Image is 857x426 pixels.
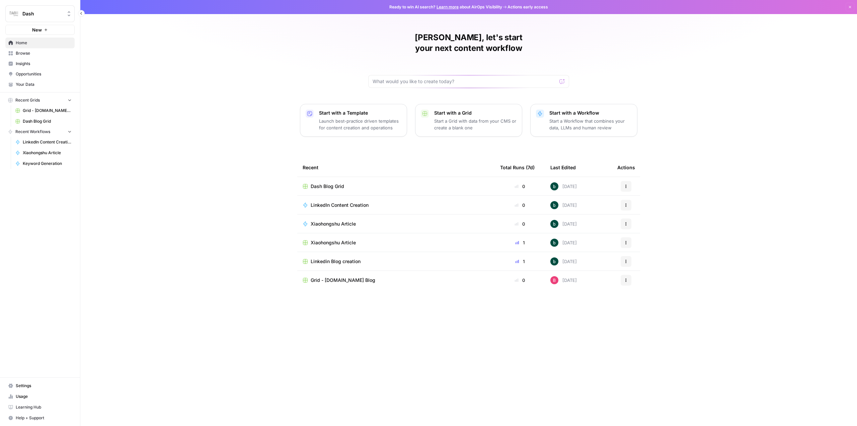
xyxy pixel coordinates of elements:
div: Total Runs (7d) [500,158,535,177]
span: Dash Blog Grid [23,118,72,124]
span: Keyword Generation [23,161,72,167]
a: Opportunities [5,69,75,79]
span: Xiaohongshu Article [311,239,356,246]
button: Recent Grids [5,95,75,105]
div: [DATE] [550,239,577,247]
span: Usage [16,393,72,400]
input: What would you like to create today? [373,78,557,85]
p: Launch best-practice driven templates for content creation and operations [319,118,401,131]
span: Insights [16,61,72,67]
button: Workspace: Dash [5,5,75,22]
a: Home [5,38,75,48]
a: Insights [5,58,75,69]
button: Recent Workflows [5,127,75,137]
a: Settings [5,380,75,391]
a: Grid - [DOMAIN_NAME] Blog [12,105,75,116]
span: Grid - [DOMAIN_NAME] Blog [23,108,72,114]
div: Last Edited [550,158,576,177]
div: 0 [500,202,540,208]
div: 1 [500,239,540,246]
a: Xiaohongshu Article [12,147,75,158]
div: 0 [500,183,540,190]
button: Start with a GridStart a Grid with data from your CMS or create a blank one [415,104,522,137]
span: Dash [22,10,63,17]
p: Start with a Template [319,110,401,116]
a: Learning Hub [5,402,75,413]
div: 0 [500,277,540,284]
span: LinkedIn Content Creation [23,139,72,145]
img: gx0wxgwc29af1y512pejf24ty0zo [550,257,558,265]
a: Learn more [437,4,459,9]
span: Linkedin Blog creation [311,258,361,265]
a: LinkedIn Content Creation [12,137,75,147]
span: Dash Blog Grid [311,183,344,190]
img: gx0wxgwc29af1y512pejf24ty0zo [550,201,558,209]
button: Help + Support [5,413,75,423]
span: Actions early access [508,4,548,10]
span: Opportunities [16,71,72,77]
a: Dash Blog Grid [12,116,75,127]
span: LinkedIn Content Creation [311,202,369,208]
a: Browse [5,48,75,59]
p: Start with a Workflow [549,110,632,116]
div: 1 [500,258,540,265]
button: Start with a TemplateLaunch best-practice driven templates for content creation and operations [300,104,407,137]
button: Start with a WorkflowStart a Workflow that combines your data, LLMs and human review [530,104,637,137]
a: Xiaohongshu Article [303,239,489,246]
span: Help + Support [16,415,72,421]
img: gx0wxgwc29af1y512pejf24ty0zo [550,220,558,228]
a: Keyword Generation [12,158,75,169]
h1: [PERSON_NAME], let's start your next content workflow [368,32,569,54]
div: Recent [303,158,489,177]
span: Grid - [DOMAIN_NAME] Blog [311,277,375,284]
p: Start a Workflow that combines your data, LLMs and human review [549,118,632,131]
a: Grid - [DOMAIN_NAME] Blog [303,277,489,284]
span: Your Data [16,81,72,87]
img: gx0wxgwc29af1y512pejf24ty0zo [550,239,558,247]
a: Usage [5,391,75,402]
div: [DATE] [550,182,577,190]
img: gx0wxgwc29af1y512pejf24ty0zo [550,182,558,190]
p: Start a Grid with data from your CMS or create a blank one [434,118,517,131]
button: New [5,25,75,35]
span: New [32,26,42,33]
span: Xiaohongshu Article [311,221,356,227]
a: Xiaohongshu Article [303,221,489,227]
div: Actions [617,158,635,177]
span: Browse [16,50,72,56]
div: 0 [500,221,540,227]
span: Ready to win AI search? about AirOps Visibility [389,4,502,10]
a: Linkedin Blog creation [303,258,489,265]
span: Recent Workflows [15,129,50,135]
a: Your Data [5,79,75,90]
span: Learning Hub [16,404,72,410]
a: LinkedIn Content Creation [303,202,489,208]
div: [DATE] [550,276,577,284]
span: Recent Grids [15,97,40,103]
span: Home [16,40,72,46]
p: Start with a Grid [434,110,517,116]
div: [DATE] [550,201,577,209]
div: [DATE] [550,220,577,228]
a: Dash Blog Grid [303,183,489,190]
span: Xiaohongshu Article [23,150,72,156]
span: Settings [16,383,72,389]
img: yd8zdfr9zyskdvlprmk2yxvd3eh5 [550,276,558,284]
div: [DATE] [550,257,577,265]
img: Dash Logo [8,8,20,20]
